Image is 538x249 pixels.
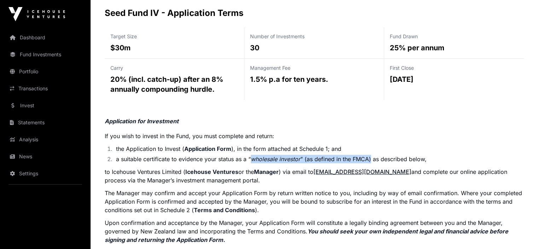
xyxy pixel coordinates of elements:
[6,98,85,113] a: Invest
[313,168,411,175] a: [EMAIL_ADDRESS][DOMAIN_NAME]
[105,228,508,243] em: You should seek your own independent legal and financial advice before signing and returning the ...
[110,64,238,72] p: Carry
[185,168,238,175] strong: Icehouse Ventures
[390,74,518,84] p: [DATE]
[6,30,85,45] a: Dashboard
[250,64,378,72] p: Management Fee
[105,132,524,140] p: If you wish to invest in the Fund, you must complete and return:
[114,155,524,163] li: a suitable certificate to evidence your status as a “ ” (as defined in the FMCA) as described below,
[114,145,524,153] li: the Application to Invest ( ), in the form attached at Schedule 1; and
[6,81,85,96] a: Transactions
[110,74,238,94] p: 20% (incl. catch-up) after an 8% annually compounding hurdle.
[251,155,300,163] em: wholesale investor
[105,7,524,19] h2: Seed Fund IV - Application Terms
[6,115,85,130] a: Statements
[105,189,524,214] p: The Manager may confirm and accept your Application Form by return written notice to you, includi...
[250,33,378,40] p: Number of Investments
[6,64,85,79] a: Portfolio
[105,168,524,185] p: to Icehouse Ventures Limited ( or the ) via email to and complete our online application process ...
[6,166,85,181] a: Settings
[194,206,255,214] strong: Terms and Conditions
[6,149,85,164] a: News
[6,47,85,62] a: Fund Investments
[184,145,231,152] strong: Application Form
[110,33,238,40] p: Target Size
[390,33,518,40] p: Fund Drawn
[6,132,85,147] a: Analysis
[105,219,524,244] p: Upon confirmation and acceptance by the Manager, your Application Form will constitute a legally ...
[503,215,538,249] iframe: Chat Widget
[254,168,279,175] strong: Manager
[8,7,65,21] img: Icehouse Ventures Logo
[250,74,378,84] p: 1.5% p.a for ten years.
[390,43,518,53] p: 25% per annum
[250,43,378,53] p: 30
[110,43,238,53] p: $30m
[105,118,179,125] em: Application for Investment
[390,64,518,72] p: First Close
